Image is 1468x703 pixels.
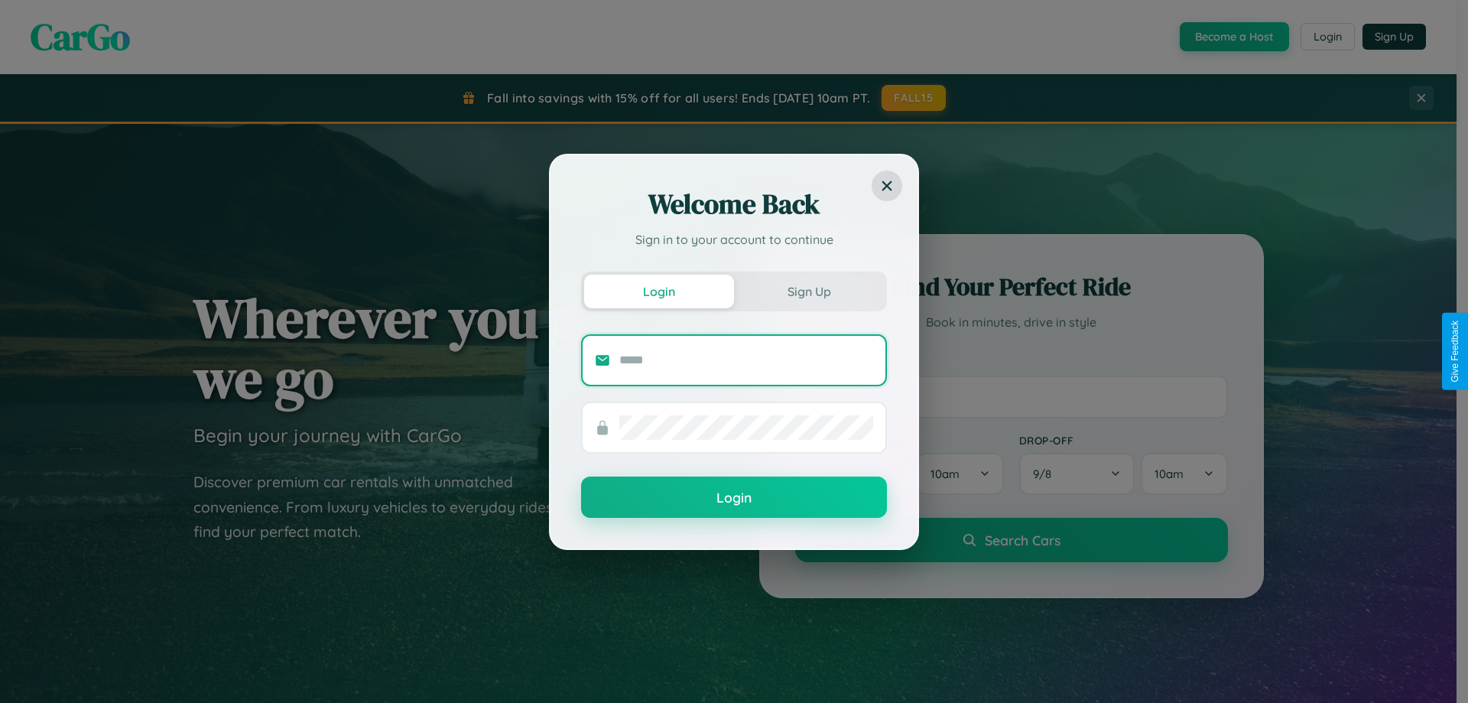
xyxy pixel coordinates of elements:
[581,477,887,518] button: Login
[584,275,734,308] button: Login
[581,230,887,249] p: Sign in to your account to continue
[581,186,887,223] h2: Welcome Back
[734,275,884,308] button: Sign Up
[1450,321,1460,382] div: Give Feedback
